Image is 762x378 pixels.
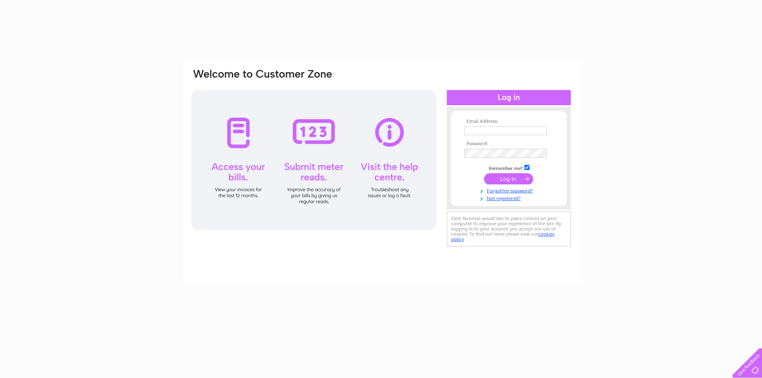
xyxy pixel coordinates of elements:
[462,164,555,172] td: Remember me?
[447,212,571,246] div: Clear Business would like to place cookies on your computer to improve your experience of the sit...
[464,186,555,194] a: Forgotten password?
[451,231,554,242] a: cookies policy
[462,141,555,147] th: Password:
[464,194,555,202] a: Not registered?
[462,119,555,124] th: Email Address:
[484,173,533,184] input: Submit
